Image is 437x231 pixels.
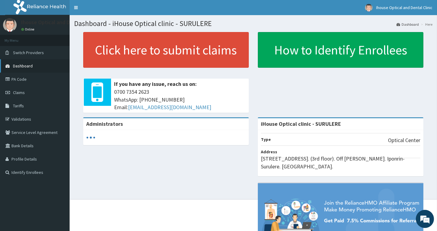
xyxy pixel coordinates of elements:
[261,149,277,155] b: Address
[376,5,432,10] span: Ihouse Optical and Dental Clinic
[3,18,17,32] img: User Image
[86,120,123,127] b: Administrators
[74,20,432,28] h1: Dashboard - iHouse Optical clinic - SURULERE
[261,155,420,170] p: [STREET_ADDRESS]. (3rd floor). Off [PERSON_NAME]. Iponrin- Surulere. [GEOGRAPHIC_DATA].
[261,120,341,127] strong: iHouse Optical clinic - SURULERE
[114,80,197,87] b: If you have any issue, reach us on:
[388,136,420,144] p: Optical Center
[13,63,33,69] span: Dashboard
[396,22,419,27] a: Dashboard
[114,88,246,111] span: 0700 7354 2623 WhatsApp: [PHONE_NUMBER] Email:
[13,50,44,55] span: Switch Providers
[83,32,249,68] a: Click here to submit claims
[21,27,36,31] a: Online
[13,103,24,109] span: Tariffs
[13,90,25,95] span: Claims
[419,22,432,27] li: Here
[258,32,423,68] a: How to Identify Enrollees
[86,133,95,142] svg: audio-loading
[21,20,97,25] p: Ihouse Optical and Dental Clinic
[365,4,373,11] img: User Image
[128,104,211,111] a: [EMAIL_ADDRESS][DOMAIN_NAME]
[261,137,271,142] b: Type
